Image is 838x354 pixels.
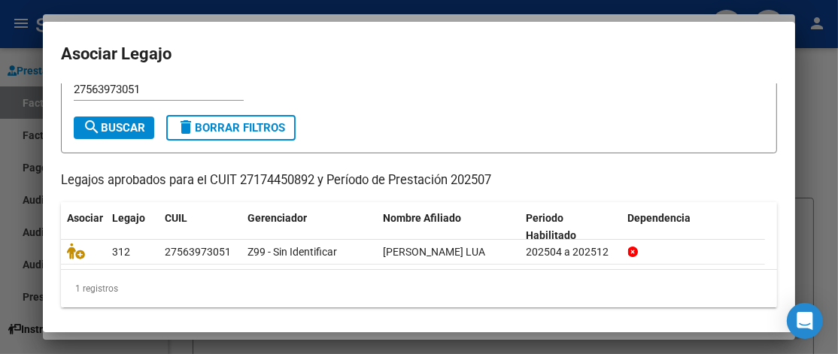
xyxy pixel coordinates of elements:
datatable-header-cell: Legajo [106,202,159,252]
datatable-header-cell: CUIL [159,202,241,252]
div: 1 registros [61,270,777,307]
p: Legajos aprobados para el CUIT 27174450892 y Período de Prestación 202507 [61,171,777,190]
span: Asociar [67,212,103,224]
span: Dependencia [628,212,691,224]
span: Borrar Filtros [177,121,285,135]
span: Periodo Habilitado [527,212,577,241]
span: Nombre Afiliado [383,212,461,224]
button: Buscar [74,116,154,139]
datatable-header-cell: Asociar [61,202,106,252]
span: BARROZA MIA LUA [383,246,485,258]
mat-icon: search [83,118,101,136]
span: Legajo [112,212,145,224]
div: 27563973051 [165,244,231,261]
h2: Asociar Legajo [61,40,777,68]
div: Open Intercom Messenger [787,303,823,339]
span: CUIL [165,212,187,224]
span: Z99 - Sin Identificar [247,246,337,258]
button: Borrar Filtros [166,115,296,141]
datatable-header-cell: Dependencia [622,202,766,252]
span: 312 [112,246,130,258]
datatable-header-cell: Gerenciador [241,202,377,252]
datatable-header-cell: Nombre Afiliado [377,202,521,252]
span: Gerenciador [247,212,307,224]
div: 202504 a 202512 [527,244,616,261]
mat-icon: delete [177,118,195,136]
span: Buscar [83,121,145,135]
datatable-header-cell: Periodo Habilitado [521,202,622,252]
